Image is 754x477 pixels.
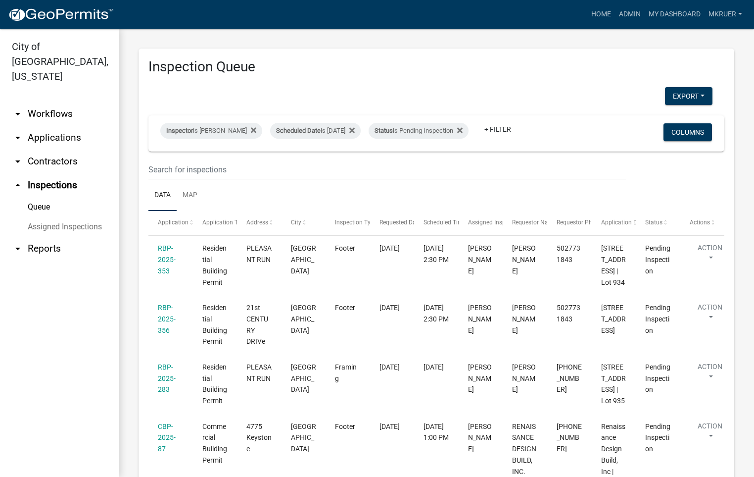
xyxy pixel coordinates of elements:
[690,302,730,327] button: Action
[645,244,670,275] span: Pending Inspection
[291,219,301,226] span: City
[424,302,449,325] div: [DATE] 2:30 PM
[424,362,449,373] div: [DATE]
[379,244,400,252] span: 09/19/2025
[158,304,176,334] a: RBP-2025-356
[202,363,227,405] span: Residential Building Permit
[148,211,193,235] datatable-header-cell: Application
[645,304,670,334] span: Pending Inspection
[680,211,724,235] datatable-header-cell: Actions
[335,304,355,312] span: Footer
[12,179,24,191] i: arrow_drop_up
[246,219,268,226] span: Address
[160,123,262,139] div: is [PERSON_NAME]
[276,127,321,134] span: Scheduled Date
[158,244,176,275] a: RBP-2025-353
[512,363,536,394] span: ROBERT
[512,423,536,476] span: RENAISSANCE DESIGN BUILD, INC.
[270,123,361,139] div: is [DATE]
[557,304,580,323] span: 5027731843
[705,5,746,24] a: mkruer
[202,304,227,345] span: Residential Building Permit
[193,211,237,235] datatable-header-cell: Application Type
[375,127,393,134] span: Status
[690,243,730,267] button: Action
[177,180,203,212] a: Map
[148,58,724,75] h3: Inspection Queue
[202,219,247,226] span: Application Type
[166,127,193,134] span: Inspector
[12,243,24,255] i: arrow_drop_down
[690,219,710,226] span: Actions
[237,211,282,235] datatable-header-cell: Address
[476,120,519,138] a: + Filter
[468,363,492,394] span: Mike Kruer
[12,132,24,144] i: arrow_drop_down
[379,219,421,226] span: Requested Date
[12,108,24,120] i: arrow_drop_down
[587,5,615,24] a: Home
[557,423,582,453] span: 812-246-5897
[148,180,177,212] a: Data
[291,363,316,394] span: JEFFERSONVILLE
[601,244,626,286] span: 6214 Pleasant Run, Charlestown IN 47111 | Lot 934
[557,363,582,394] span: 502-643-1609
[202,423,227,464] span: Commercial Building Permit
[379,423,400,430] span: 09/23/2025
[557,244,580,264] span: 5027731843
[557,219,602,226] span: Requestor Phone
[335,423,355,430] span: Footer
[601,219,663,226] span: Application Description
[468,423,492,453] span: Mike Kruer
[335,363,357,382] span: Framing
[158,423,176,453] a: CBP-2025-87
[468,219,519,226] span: Assigned Inspector
[379,304,400,312] span: 09/22/2025
[291,423,316,453] span: JEFFERSONVILLE
[291,304,316,334] span: JEFFERSONVILLE
[665,87,712,105] button: Export
[246,244,272,264] span: PLEASANT RUN
[690,362,730,386] button: Action
[645,363,670,394] span: Pending Inspection
[379,363,400,371] span: 09/23/2025
[615,5,645,24] a: Admin
[148,159,626,180] input: Search for inspections
[663,123,712,141] button: Columns
[601,363,626,405] span: 6216 Pleasant Run, Charlestown IN 47111 | Lot 935
[512,244,536,275] span: Edwin Miller
[326,211,370,235] datatable-header-cell: Inspection Type
[591,211,636,235] datatable-header-cell: Application Description
[414,211,459,235] datatable-header-cell: Scheduled Time
[468,304,492,334] span: Mike Kruer
[246,304,268,345] span: 21st CENTURY DRIVe
[158,363,176,394] a: RBP-2025-283
[645,5,705,24] a: My Dashboard
[424,219,466,226] span: Scheduled Time
[246,363,272,382] span: PLEASANT RUN
[158,219,188,226] span: Application
[12,156,24,167] i: arrow_drop_down
[601,304,626,334] span: 6510 21st Century Drive | Lot 1012
[246,423,272,453] span: 4775 Keystone
[335,244,355,252] span: Footer
[335,219,377,226] span: Inspection Type
[503,211,547,235] datatable-header-cell: Requestor Name
[468,244,492,275] span: Mike Kruer
[645,423,670,453] span: Pending Inspection
[424,243,449,265] div: [DATE] 2:30 PM
[282,211,326,235] datatable-header-cell: City
[690,421,730,446] button: Action
[645,219,662,226] span: Status
[459,211,503,235] datatable-header-cell: Assigned Inspector
[636,211,680,235] datatable-header-cell: Status
[424,421,449,444] div: [DATE] 1:00 PM
[369,123,469,139] div: is Pending Inspection
[547,211,592,235] datatable-header-cell: Requestor Phone
[370,211,415,235] datatable-header-cell: Requested Date
[202,244,227,286] span: Residential Building Permit
[291,244,316,275] span: JEFFERSONVILLE
[512,304,536,334] span: Edwin Miller
[512,219,557,226] span: Requestor Name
